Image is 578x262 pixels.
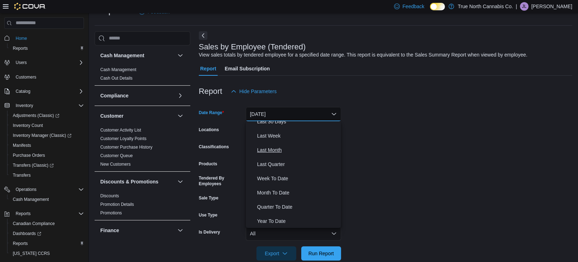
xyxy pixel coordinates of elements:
span: Last Week [257,132,338,140]
button: Export [256,246,296,261]
a: Customer Loyalty Points [100,136,147,141]
span: Purchase Orders [13,153,45,158]
span: Washington CCRS [10,249,84,258]
span: Inventory [16,103,33,108]
button: Hide Parameters [228,84,280,98]
div: View sales totals by tendered employee for a specified date range. This report is equivalent to t... [199,51,527,59]
span: Adjustments (Classic) [10,111,84,120]
span: Inventory Manager (Classic) [10,131,84,140]
label: Is Delivery [199,229,220,235]
button: Catalog [1,86,87,96]
span: JL [522,2,527,11]
a: Transfers (Classic) [7,160,87,170]
button: Transfers [7,170,87,180]
button: Compliance [100,92,175,99]
span: Users [16,60,27,65]
div: Cash Management [95,65,190,85]
span: Reports [13,46,28,51]
h3: Report [199,87,222,96]
label: Products [199,161,217,167]
a: Cash Management [10,195,52,204]
div: Select listbox [246,121,341,228]
a: Customers [13,73,39,81]
span: Users [13,58,84,67]
h3: Customer [100,112,123,119]
span: Inventory Count [13,123,43,128]
div: Discounts & Promotions [95,192,190,220]
span: Dashboards [10,229,84,238]
button: Users [13,58,30,67]
span: Last Month [257,146,338,154]
div: Jayden Leroux [520,2,529,11]
button: [DATE] [246,107,341,121]
button: Catalog [13,87,33,96]
button: Purchase Orders [7,150,87,160]
span: Canadian Compliance [13,221,55,226]
a: Canadian Compliance [10,219,58,228]
span: Home [16,36,27,41]
span: Cash Management [10,195,84,204]
span: Transfers (Classic) [13,162,54,168]
h3: Finance [100,227,119,234]
span: Inventory [13,101,84,110]
span: Export [261,246,292,261]
span: Reports [10,44,84,53]
button: Home [1,33,87,43]
span: Reports [13,209,84,218]
p: | [516,2,517,11]
span: Month To Date [257,188,338,197]
span: Inventory Count [10,121,84,130]
span: GL Account Totals [100,242,134,247]
span: Quarter To Date [257,203,338,211]
button: Operations [13,185,39,194]
span: New Customers [100,161,131,167]
button: Cash Management [100,52,175,59]
span: Catalog [13,87,84,96]
button: Cash Management [176,51,185,60]
button: Operations [1,185,87,194]
button: [US_STATE] CCRS [7,248,87,258]
span: Manifests [13,143,31,148]
span: Promotions [100,210,122,216]
span: Cash Out Details [100,75,133,81]
button: Run Report [301,246,341,261]
a: Reports [10,239,31,248]
span: Last Quarter [257,160,338,169]
span: Reports [10,239,84,248]
label: Locations [199,127,219,133]
button: Users [1,58,87,68]
span: Run Report [308,250,334,257]
span: Last 30 Days [257,117,338,126]
button: Inventory Count [7,121,87,130]
span: Transfers [10,171,84,180]
span: Purchase Orders [10,151,84,160]
button: All [246,226,341,241]
button: Finance [100,227,175,234]
button: Canadian Compliance [7,219,87,229]
span: Email Subscription [225,62,270,76]
a: Purchase Orders [10,151,48,160]
a: Home [13,34,30,43]
label: Date Range [199,110,224,116]
button: Customers [1,72,87,82]
button: Reports [7,239,87,248]
a: [US_STATE] CCRS [10,249,53,258]
a: Dashboards [10,229,44,238]
span: Feedback [403,3,424,10]
span: [US_STATE] CCRS [13,251,50,256]
span: Catalog [16,89,30,94]
a: Manifests [10,141,34,150]
span: Reports [13,241,28,246]
a: Promotion Details [100,202,134,207]
h3: Cash Management [100,52,144,59]
h3: Discounts & Promotions [100,178,158,185]
button: Cash Management [7,194,87,204]
span: Customer Purchase History [100,144,153,150]
a: Cash Management [100,67,136,72]
span: Home [13,34,84,43]
span: Discounts [100,193,119,199]
a: Inventory Manager (Classic) [7,130,87,140]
